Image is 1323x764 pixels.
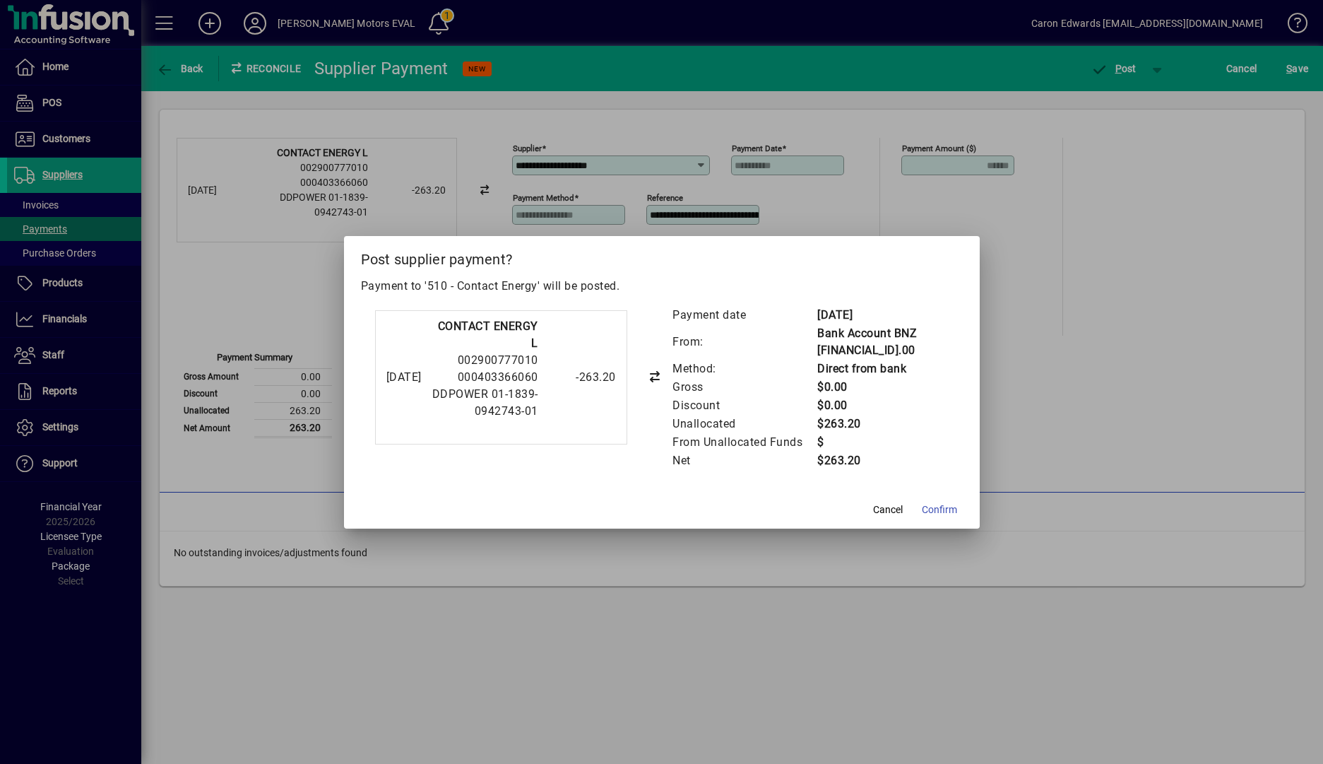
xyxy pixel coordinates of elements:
[817,324,948,360] td: Bank Account BNZ [FINANCIAL_ID].00
[672,396,817,415] td: Discount
[545,369,616,386] div: -263.20
[922,503,957,517] span: Confirm
[344,236,980,277] h2: Post supplier payment?
[386,369,422,386] div: [DATE]
[873,503,903,517] span: Cancel
[817,378,948,396] td: $0.00
[672,360,817,378] td: Method:
[672,378,817,396] td: Gross
[817,433,948,452] td: $
[672,324,817,360] td: From:
[817,306,948,324] td: [DATE]
[672,306,817,324] td: Payment date
[916,498,963,523] button: Confirm
[361,278,963,295] p: Payment to '510 - Contact Energy' will be posted.
[817,360,948,378] td: Direct from bank
[432,353,538,418] span: 002900777010 000403366060 DDPOWER 01-1839-0942743-01
[817,396,948,415] td: $0.00
[672,433,817,452] td: From Unallocated Funds
[817,415,948,433] td: $263.20
[672,415,817,433] td: Unallocated
[438,319,538,350] strong: CONTACT ENERGY L
[865,498,910,523] button: Cancel
[817,452,948,470] td: $263.20
[672,452,817,470] td: Net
